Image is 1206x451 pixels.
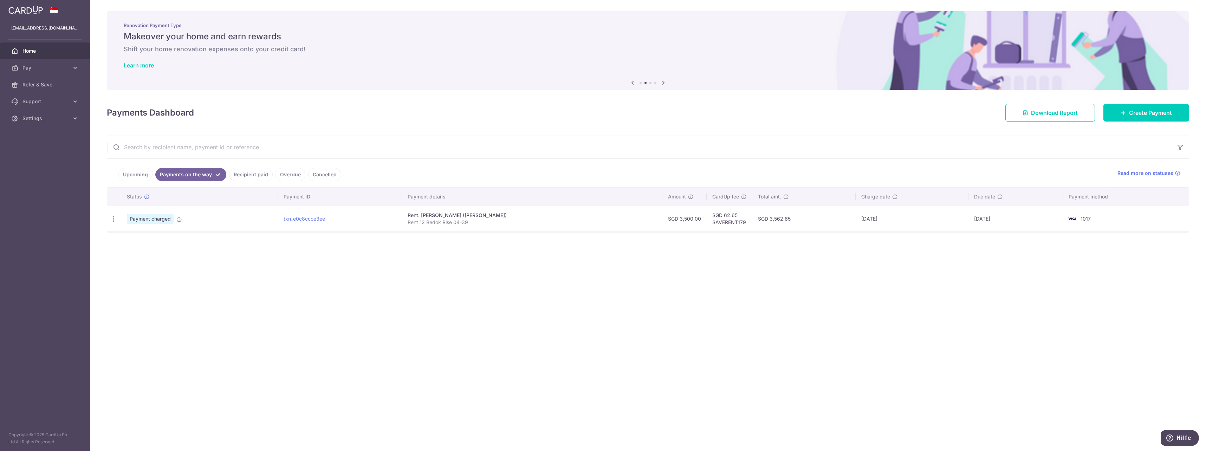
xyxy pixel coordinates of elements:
[707,206,752,231] td: SGD 62.65 SAVERENT179
[284,216,325,222] a: txn_e0c8ccce3ee
[124,22,1172,28] p: Renovation Payment Type
[856,206,968,231] td: [DATE]
[712,193,739,200] span: CardUp fee
[861,193,890,200] span: Charge date
[1065,215,1079,223] img: Bank Card
[1103,104,1189,122] a: Create Payment
[22,98,69,105] span: Support
[668,193,686,200] span: Amount
[408,212,656,219] div: Rent. [PERSON_NAME] ([PERSON_NAME])
[662,206,707,231] td: SGD 3,500.00
[107,136,1172,158] input: Search by recipient name, payment id or reference
[1005,104,1095,122] a: Download Report
[1117,170,1180,177] a: Read more on statuses
[229,168,273,181] a: Recipient paid
[758,193,781,200] span: Total amt.
[1117,170,1173,177] span: Read more on statuses
[278,188,402,206] th: Payment ID
[1063,188,1189,206] th: Payment method
[22,81,69,88] span: Refer & Save
[22,47,69,54] span: Home
[22,115,69,122] span: Settings
[11,25,79,32] p: [EMAIL_ADDRESS][DOMAIN_NAME]
[1081,216,1091,222] span: 1017
[275,168,305,181] a: Overdue
[408,219,656,226] p: Rent 12 Bedok Rise 04-39
[107,11,1189,90] img: Renovation banner
[752,206,856,231] td: SGD 3,562.65
[118,168,153,181] a: Upcoming
[124,45,1172,53] h6: Shift your home renovation expenses onto your credit card!
[124,62,154,69] a: Learn more
[107,106,194,119] h4: Payments Dashboard
[155,168,226,181] a: Payments on the way
[968,206,1063,231] td: [DATE]
[22,64,69,71] span: Pay
[8,6,43,14] img: CardUp
[1129,109,1172,117] span: Create Payment
[1031,109,1078,117] span: Download Report
[124,31,1172,42] h5: Makeover your home and earn rewards
[127,193,142,200] span: Status
[1161,430,1199,447] iframe: Öffnet ein Widget, in dem Sie weitere Informationen finden
[974,193,995,200] span: Due date
[127,214,174,224] span: Payment charged
[308,168,341,181] a: Cancelled
[402,188,662,206] th: Payment details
